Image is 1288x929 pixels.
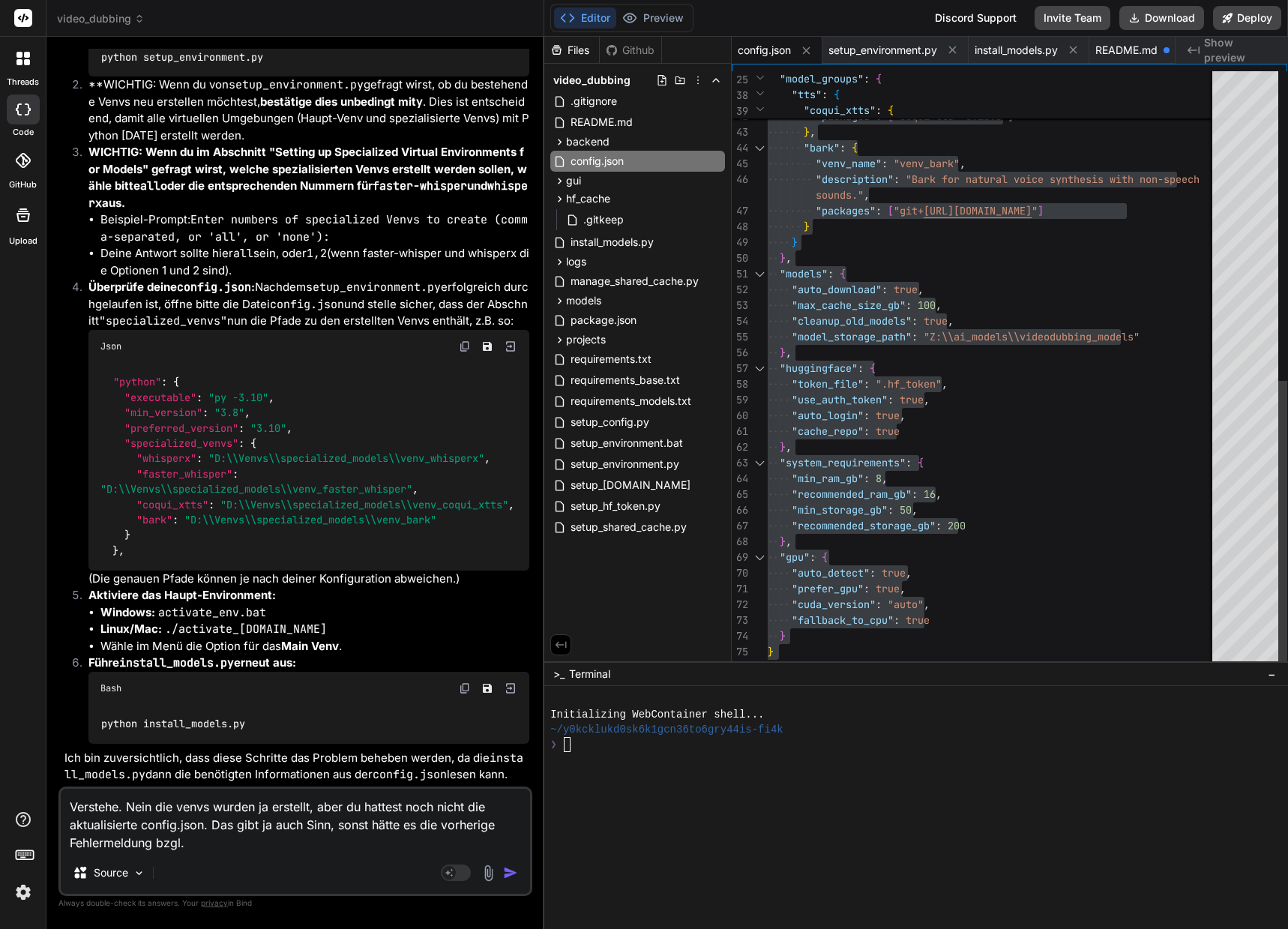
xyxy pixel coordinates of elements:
[864,188,870,202] span: ,
[732,439,748,455] div: 62
[864,72,870,85] span: :
[918,283,924,296] span: ,
[569,371,681,389] span: requirements_base.txt
[750,361,769,376] div: Click to collapse the range.
[566,332,606,347] span: projects
[912,503,918,517] span: ,
[184,513,436,526] span: "D:\\Venvs\\specialized_models\\venv_bark"
[732,376,748,392] div: 58
[936,298,942,312] span: ,
[924,393,930,406] span: ,
[250,421,286,435] span: "3.10"
[732,597,748,613] div: 72
[732,660,748,676] div: 76
[894,157,960,170] span: "venv_bark"
[732,345,748,361] div: 56
[792,235,798,249] span: }
[503,865,518,880] img: icon
[732,88,748,103] span: 38
[792,613,894,627] span: "fallback_to_cpu"
[136,467,232,481] span: "faster_whisper"
[732,424,748,439] div: 61
[477,336,498,357] button: Save file
[616,7,690,28] button: Preview
[112,544,118,557] span: }
[906,456,912,469] span: :
[569,413,651,431] span: setup_config.py
[508,498,514,511] span: ,
[57,11,145,26] span: video_dubbing
[88,588,276,602] strong: Aktiviere das Haupt-Environment:
[600,43,661,58] div: Github
[61,789,530,852] textarea: Verstehe. Nein die venvs wurden ja erstellt, aber du hattest noch nicht die aktualisierte config....
[810,125,816,139] span: ,
[780,346,786,359] span: }
[732,282,748,298] div: 52
[732,534,748,550] div: 68
[894,172,900,186] span: :
[88,178,528,211] code: whisperx
[792,582,864,595] span: "prefer_gpu"
[804,141,840,154] span: "bark"
[1213,6,1281,30] button: Deploy
[569,311,638,329] span: package.json
[888,393,894,406] span: :
[732,565,748,581] div: 70
[569,350,653,368] span: requirements.txt
[906,566,912,580] span: ,
[918,456,924,469] span: {
[88,571,529,588] p: (Die genauen Pfade können je nach deiner Konfiguration abweichen.)
[569,476,692,494] span: setup_[DOMAIN_NAME]
[177,280,251,295] code: config.json
[1032,204,1038,217] span: "
[906,298,912,312] span: :
[900,393,924,406] span: true
[732,235,748,250] div: 49
[888,598,924,611] span: "auto"
[942,377,948,391] span: ,
[88,145,528,210] strong: WICHTIG: Wenn du im Abschnitt "Setting up Specialized Virtual Environments for Models" gefragt wi...
[64,751,523,783] code: install_models.py
[810,550,816,564] span: :
[250,436,256,450] span: {
[553,667,565,682] span: >_
[876,103,882,117] span: :
[1204,35,1276,65] span: Show preview
[870,566,876,580] span: :
[834,88,840,101] span: {
[566,191,610,206] span: hf_cache
[768,645,774,658] span: }
[780,72,864,85] span: "model_groups"
[792,566,870,580] span: "auto_detect"
[780,440,786,454] span: }
[550,707,764,722] span: Initializing WebContainer shell...
[232,467,238,481] span: :
[864,424,870,438] span: :
[550,722,783,737] span: ~/y0kcklukd0sk6k1gcn36to6gry44is-fi4k
[373,178,467,193] code: faster-whisper
[750,455,769,471] div: Click to collapse the range.
[566,254,586,269] span: logs
[484,452,490,466] span: ,
[550,737,558,752] span: ❯
[876,72,882,85] span: {
[888,204,894,217] span: [
[165,622,327,637] code: ./activate_[DOMAIN_NAME]
[100,682,121,694] span: Bash
[1268,667,1276,682] span: −
[924,314,948,328] span: true
[822,550,828,564] span: {
[732,266,748,282] div: 51
[124,436,238,450] span: "specialized_venvs"
[864,582,870,595] span: :
[124,391,196,404] span: "executable"
[172,513,178,526] span: :
[133,867,145,880] img: Pick Models
[88,76,529,144] p: **WICHTIG: Wenn du von gefragt wirst, ob du bestehende Venvs neu erstellen möchtest, . Dies ist e...
[792,598,876,611] span: "cuda_version"
[732,628,748,644] div: 74
[926,6,1026,30] div: Discord Support
[238,421,244,435] span: :
[786,251,792,265] span: ,
[894,204,924,217] span: "git+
